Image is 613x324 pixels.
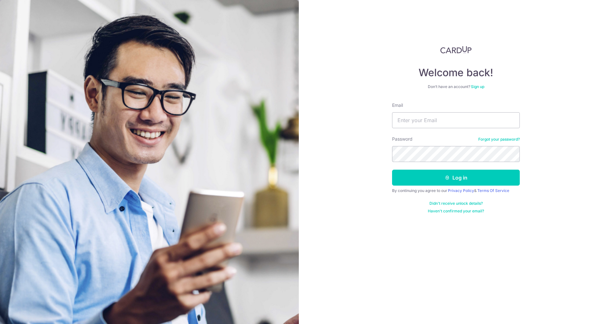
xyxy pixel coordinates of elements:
[392,66,520,79] h4: Welcome back!
[429,201,483,206] a: Didn't receive unlock details?
[392,136,412,142] label: Password
[477,188,509,193] a: Terms Of Service
[392,170,520,186] button: Log in
[392,84,520,89] div: Don’t have an account?
[471,84,484,89] a: Sign up
[392,112,520,128] input: Enter your Email
[478,137,520,142] a: Forgot your password?
[392,102,403,108] label: Email
[428,209,484,214] a: Haven't confirmed your email?
[440,46,472,54] img: CardUp Logo
[448,188,474,193] a: Privacy Policy
[392,188,520,193] div: By continuing you agree to our &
